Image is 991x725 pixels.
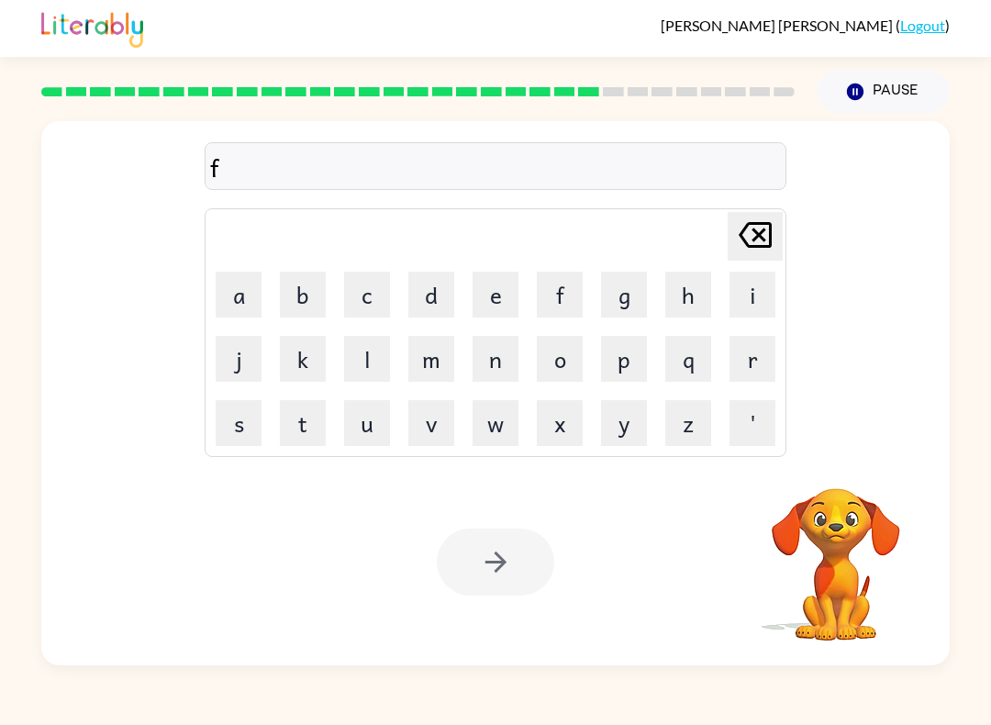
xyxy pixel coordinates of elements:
[665,336,711,382] button: q
[900,17,945,34] a: Logout
[661,17,950,34] div: ( )
[408,336,454,382] button: m
[344,336,390,382] button: l
[473,336,518,382] button: n
[216,272,262,318] button: a
[665,272,711,318] button: h
[216,336,262,382] button: j
[344,400,390,446] button: u
[537,336,583,382] button: o
[744,460,928,643] video: Your browser must support playing .mp4 files to use Literably. Please try using another browser.
[665,400,711,446] button: z
[280,272,326,318] button: b
[729,400,775,446] button: '
[661,17,896,34] span: [PERSON_NAME] [PERSON_NAME]
[210,148,781,186] div: f
[601,336,647,382] button: p
[729,272,775,318] button: i
[817,71,950,113] button: Pause
[216,400,262,446] button: s
[344,272,390,318] button: c
[601,400,647,446] button: y
[280,400,326,446] button: t
[601,272,647,318] button: g
[537,400,583,446] button: x
[41,7,143,48] img: Literably
[729,336,775,382] button: r
[473,272,518,318] button: e
[408,272,454,318] button: d
[537,272,583,318] button: f
[473,400,518,446] button: w
[408,400,454,446] button: v
[280,336,326,382] button: k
